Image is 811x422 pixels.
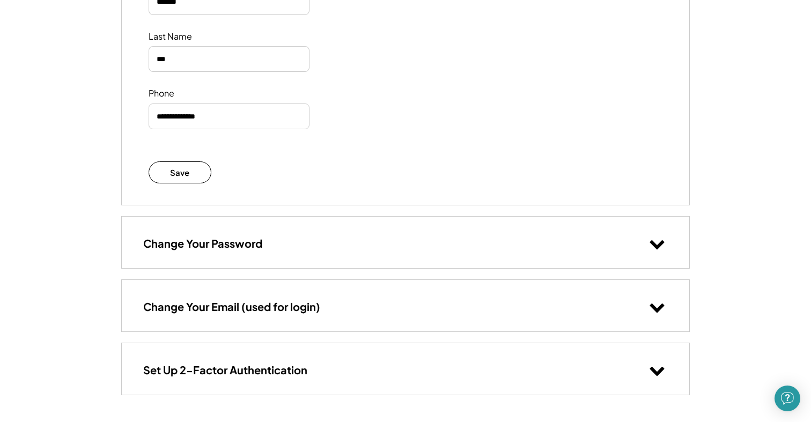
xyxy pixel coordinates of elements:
div: Last Name [149,31,256,42]
button: Save [149,161,211,183]
h3: Change Your Password [143,236,262,250]
h3: Change Your Email (used for login) [143,300,320,314]
div: Open Intercom Messenger [775,386,800,411]
div: Phone [149,88,256,99]
h3: Set Up 2-Factor Authentication [143,363,307,377]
